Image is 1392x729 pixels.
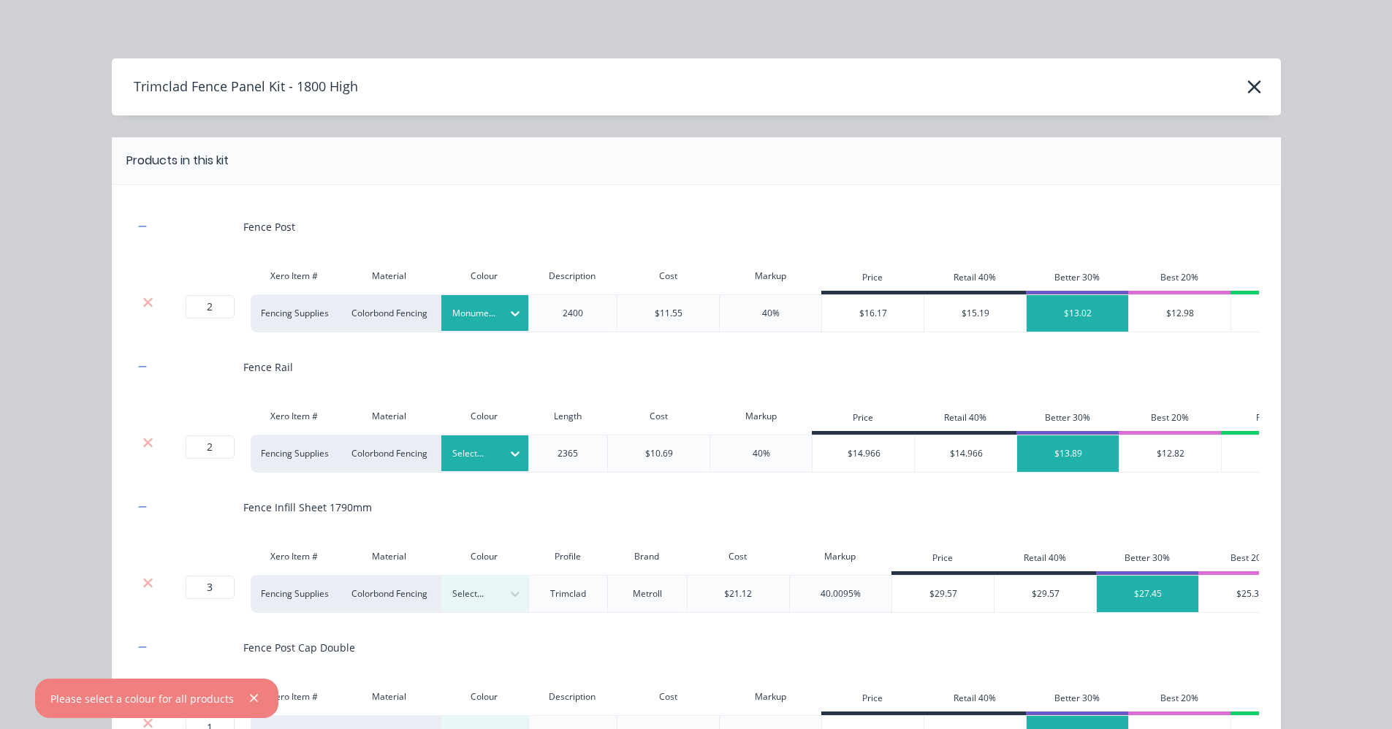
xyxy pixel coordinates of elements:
div: Retail 40% [914,405,1016,435]
div: 40.0095% [821,587,861,600]
div: Description [528,262,617,291]
div: Metroll [607,575,687,613]
div: Colorbond Fencing [338,575,441,613]
div: Colorbond Fencing [338,435,441,473]
div: Profile [528,542,608,571]
div: Better 30% [1026,265,1128,294]
div: Xero Item # [251,682,338,711]
div: Colour [441,682,528,711]
div: Cost [687,542,789,571]
div: Price [891,546,994,575]
div: $10.69 [645,447,673,460]
div: $25.34 [1199,576,1301,612]
div: Retail 40% [994,546,1096,575]
div: Fence Rail [243,359,293,375]
div: Markup [719,262,821,291]
div: Material [338,402,441,431]
div: 40% [753,447,770,460]
div: $12.82 [1222,435,1324,472]
div: Trimclad [528,575,608,613]
div: $12.98 [1231,295,1334,332]
div: Xero Item # [251,542,338,571]
div: $21.12 [724,587,752,600]
div: Markup [719,682,821,711]
div: Fencing Supplies [251,435,338,473]
div: Material [338,542,441,571]
div: Price [812,405,914,435]
div: $15.19 [924,295,1027,332]
h4: Trimclad Fence Panel Kit - 1800 High [112,73,358,101]
div: Fence Post Cap Double [243,640,355,655]
div: Price [821,265,924,294]
div: Products in this kit [126,152,229,169]
div: $27.45 [1097,576,1199,612]
div: Colour [441,542,528,571]
div: 2365 [528,435,608,473]
div: Cost [617,682,719,711]
div: $16.17 [822,295,924,332]
div: Colour [441,262,528,291]
div: Cost [617,262,719,291]
input: ? [186,295,235,318]
div: Better 30% [1096,546,1198,575]
div: Retail 40% [924,686,1026,715]
div: Markup [789,542,891,571]
div: $12.98 [1129,295,1231,332]
div: $13.02 [1027,295,1129,332]
div: Xero Item # [251,262,338,291]
div: Fencing Supplies [251,575,338,613]
div: Better 30% [1026,686,1128,715]
div: Xero Item # [251,402,338,431]
div: Price [821,686,924,715]
div: Fencing Supplies [251,294,338,332]
div: Best 20% [1198,546,1301,575]
div: Better 30% [1016,405,1119,435]
div: $11.55 [655,307,682,320]
div: Best 20% [1119,405,1221,435]
div: Best 20% [1128,686,1231,715]
div: $29.57 [994,576,1097,612]
div: Please select a colour for all products [50,691,234,706]
div: Colour [441,402,528,431]
div: Length [528,402,608,431]
div: Colorbond Fencing [338,294,441,332]
div: Fence Infill Sheet 1790mm [243,500,372,515]
div: $13.89 [1017,435,1119,472]
div: Material [338,682,441,711]
div: Reseller [1231,686,1333,715]
div: Fence Post [243,219,295,234]
div: Best 20% [1128,265,1231,294]
div: Brand [607,542,687,571]
input: ? [186,435,235,459]
input: ? [186,576,235,599]
div: $29.57 [892,576,994,612]
div: $14.966 [915,435,1017,472]
div: Cost [607,402,710,431]
div: $12.82 [1119,435,1222,472]
div: Markup [710,402,812,431]
div: 40% [762,307,780,320]
div: Reseller [1231,265,1333,294]
div: $14.966 [813,435,915,472]
div: 2400 [528,294,617,332]
div: Description [528,682,617,711]
div: Retail 40% [924,265,1026,294]
div: Material [338,262,441,291]
div: Reseller [1221,405,1323,435]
